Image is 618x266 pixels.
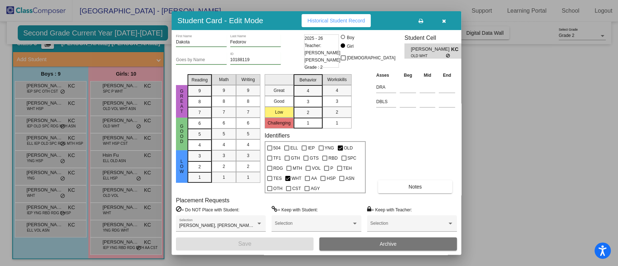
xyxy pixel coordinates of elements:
[344,144,353,152] span: OLD
[299,77,316,83] span: Behavior
[273,174,282,183] span: TES
[310,154,319,162] span: GTS
[219,76,229,83] span: Math
[223,131,225,137] span: 5
[247,87,249,94] span: 9
[292,184,301,193] span: CST
[247,109,249,115] span: 7
[223,98,225,105] span: 8
[346,43,354,50] div: Girl
[273,144,281,152] span: 504
[325,144,334,152] span: YNG
[304,35,323,42] span: 2025 - 26
[272,206,318,213] label: = Keep with Student:
[327,174,336,183] span: HSP
[178,89,185,114] span: Great
[348,154,357,162] span: SPC
[367,206,412,213] label: = Keep with Teacher:
[330,164,333,173] span: P
[343,164,352,173] span: TEH
[293,164,302,173] span: MTH
[247,98,249,105] span: 8
[336,98,338,105] span: 3
[376,82,396,93] input: assessment
[304,64,323,71] span: Grade : 2
[176,58,227,63] input: goes by name
[247,120,249,126] span: 6
[328,154,337,162] span: RBD
[176,206,239,213] label: = Do NOT Place with Student:
[336,120,338,126] span: 1
[327,76,347,83] span: Workskills
[247,131,249,137] span: 5
[312,164,320,173] span: VOL
[176,197,230,204] label: Placement Requests
[411,53,446,59] span: OLD WHT
[418,71,437,79] th: Mid
[302,14,371,27] button: Historical Student Record
[319,237,457,250] button: Archive
[230,58,281,63] input: Enter ID
[273,154,281,162] span: TF1
[336,109,338,115] span: 2
[247,152,249,159] span: 3
[198,120,201,127] span: 6
[265,132,290,139] label: Identifiers
[291,174,301,183] span: WHT
[411,46,451,53] span: [PERSON_NAME]
[307,88,309,94] span: 4
[273,184,282,193] span: OTH
[307,120,309,126] span: 1
[223,109,225,115] span: 7
[241,76,255,83] span: Writing
[307,98,309,105] span: 3
[177,16,263,25] h3: Student Card - Edit Mode
[304,42,340,64] span: Teacher: [PERSON_NAME] [PERSON_NAME]
[223,87,225,94] span: 9
[347,54,395,62] span: [DEMOGRAPHIC_DATA]
[223,163,225,170] span: 2
[223,142,225,148] span: 4
[198,174,201,181] span: 1
[336,87,338,94] span: 4
[192,77,208,83] span: Reading
[378,180,452,193] button: Notes
[451,46,461,53] span: KC
[223,120,225,126] span: 6
[291,154,300,162] span: GTH
[404,34,467,41] h3: Student Cell
[374,71,398,79] th: Asses
[307,18,365,24] span: Historical Student Record
[198,98,201,105] span: 8
[179,223,291,228] span: [PERSON_NAME], [PERSON_NAME], [PERSON_NAME]
[307,109,309,116] span: 2
[176,237,314,250] button: Save
[198,88,201,94] span: 9
[408,184,422,190] span: Notes
[308,144,315,152] span: IEP
[198,164,201,170] span: 2
[376,96,396,107] input: assessment
[223,152,225,159] span: 3
[311,174,317,183] span: AA
[198,142,201,148] span: 4
[178,159,185,174] span: Low
[198,153,201,159] span: 3
[398,71,418,79] th: Beg
[238,241,251,247] span: Save
[247,142,249,148] span: 4
[223,174,225,181] span: 1
[346,34,354,41] div: Boy
[198,109,201,116] span: 7
[198,131,201,138] span: 5
[178,124,185,144] span: Good
[290,144,298,152] span: ELL
[311,184,320,193] span: AGY
[345,174,354,183] span: ASN
[380,241,397,247] span: Archive
[273,164,283,173] span: RDG
[437,71,457,79] th: End
[247,163,249,170] span: 2
[247,174,249,181] span: 1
